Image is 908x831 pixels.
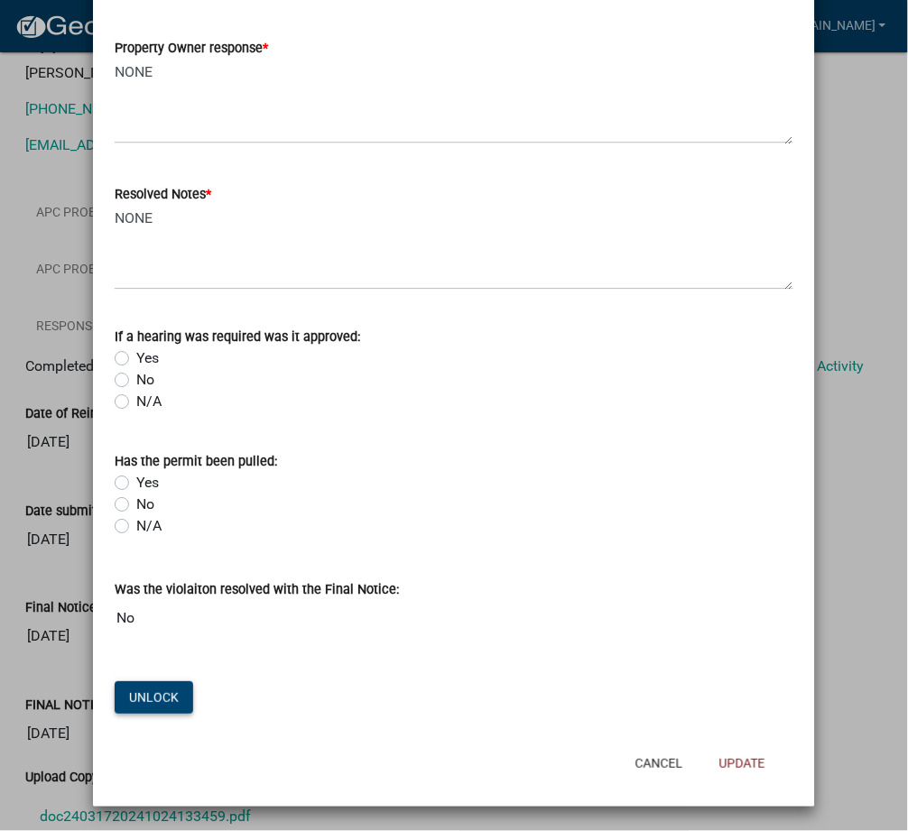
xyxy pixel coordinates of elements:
button: Update [705,747,780,780]
label: N/A [136,391,162,412]
label: Has the permit been pulled: [115,456,277,468]
label: Yes [136,347,159,369]
label: If a hearing was required was it approved: [115,331,360,344]
label: Property Owner response [115,42,268,55]
label: Was the violaiton resolved with the Final Notice: [115,584,399,596]
button: Unlock [115,681,193,714]
label: Resolved Notes [115,189,211,201]
label: No [136,494,154,515]
label: N/A [136,515,162,537]
label: No [136,369,154,391]
button: Cancel [621,747,698,780]
label: Yes [136,472,159,494]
